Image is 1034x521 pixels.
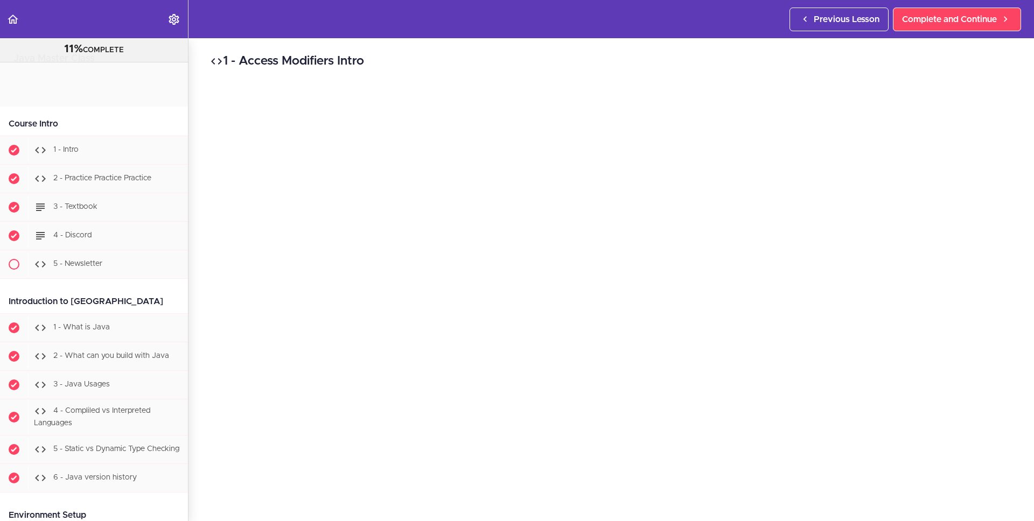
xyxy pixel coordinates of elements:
[53,203,97,210] span: 3 - Textbook
[64,44,83,54] span: 11%
[53,231,92,239] span: 4 - Discord
[34,407,150,427] span: 4 - Compliled vs Interpreted Languages
[6,13,19,26] svg: Back to course curriculum
[790,8,889,31] a: Previous Lesson
[902,13,997,26] span: Complete and Continue
[167,13,180,26] svg: Settings Menu
[53,260,102,267] span: 5 - Newsletter
[53,381,110,388] span: 3 - Java Usages
[210,52,1012,71] h2: 1 - Access Modifiers Intro
[53,352,169,360] span: 2 - What can you build with Java
[53,323,110,331] span: 1 - What is Java
[814,13,879,26] span: Previous Lesson
[53,445,179,453] span: 5 - Static vs Dynamic Type Checking
[53,146,79,153] span: 1 - Intro
[53,474,137,481] span: 6 - Java version history
[13,43,174,57] div: COMPLETE
[53,174,151,182] span: 2 - Practice Practice Practice
[893,8,1021,31] a: Complete and Continue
